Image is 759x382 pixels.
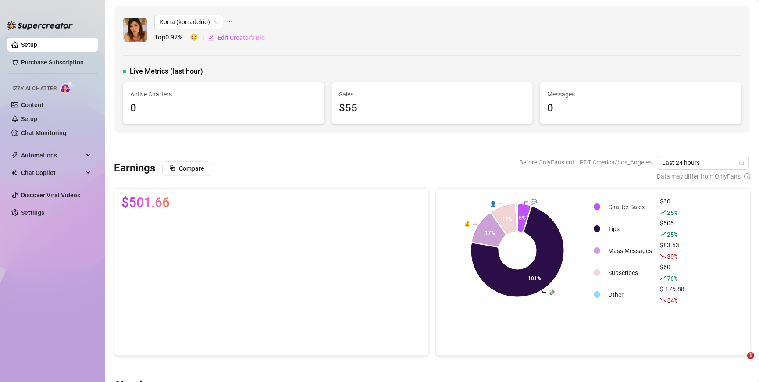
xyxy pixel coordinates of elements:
[179,165,204,172] span: Compare
[130,66,203,77] span: Live Metrics (last hour)
[7,21,73,30] img: logo-BBDzfeDw.svg
[549,289,555,295] text: 💸
[531,198,537,205] text: 💬
[213,19,218,25] span: team
[662,156,744,169] span: Last 24 hours
[190,32,207,43] span: 🙂
[489,200,496,207] text: 👤
[21,166,83,180] span: Chat Copilot
[123,18,147,42] img: Korra (@korradelrio)
[747,352,754,359] span: 1
[605,262,656,283] td: Subscribes
[208,35,214,41] span: edit
[660,262,684,283] div: $60
[660,240,684,261] div: $83.53
[162,161,211,175] button: Compare
[660,284,684,305] div: $-176.88
[21,148,83,162] span: Automations
[667,274,677,282] span: 76 %
[121,196,170,210] span: $501.66
[130,89,317,99] span: Active Chatters
[667,208,677,217] span: 25 %
[12,85,57,93] span: Izzy AI Chatter
[739,160,744,165] span: calendar
[21,101,43,108] a: Content
[667,296,677,304] span: 54 %
[60,81,74,94] img: AI Chatter
[660,297,666,303] span: fall
[207,31,265,45] button: Edit Creator's Bio
[519,156,574,169] span: Before OnlyFans cut
[660,275,666,281] span: rise
[169,165,175,171] span: block
[21,115,37,122] a: Setup
[657,171,741,181] span: Data may differ from OnlyFans
[667,252,677,261] span: 39 %
[11,152,18,159] span: thunderbolt
[21,192,80,199] a: Discover Viral Videos
[21,209,44,216] a: Settings
[660,231,666,237] span: rise
[339,89,526,99] span: Sales
[744,171,750,181] span: info-circle
[217,34,265,41] span: Edit Creator's Bio
[660,253,666,259] span: fall
[21,41,37,48] a: Setup
[605,218,656,239] td: Tips
[729,352,750,373] iframe: Intercom live chat
[660,196,684,218] div: $30
[130,100,317,117] div: 0
[605,196,656,218] td: Chatter Sales
[339,100,526,117] div: $55
[580,156,652,169] span: PDT America/Los_Angeles
[547,100,734,117] div: 0
[547,89,734,99] span: Messages
[660,209,666,215] span: rise
[114,161,155,175] h3: Earnings
[154,32,190,43] span: Top 0.92 %
[21,129,66,136] a: Chat Monitoring
[660,218,684,239] div: $505
[11,170,17,176] img: Chat Copilot
[605,240,656,261] td: Mass Messages
[21,55,91,69] a: Purchase Subscription
[160,15,218,29] span: Korra (korradelrio)
[463,221,470,227] text: 💰
[667,230,677,239] span: 25 %
[227,15,233,29] span: ellipsis
[605,284,656,305] td: Other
